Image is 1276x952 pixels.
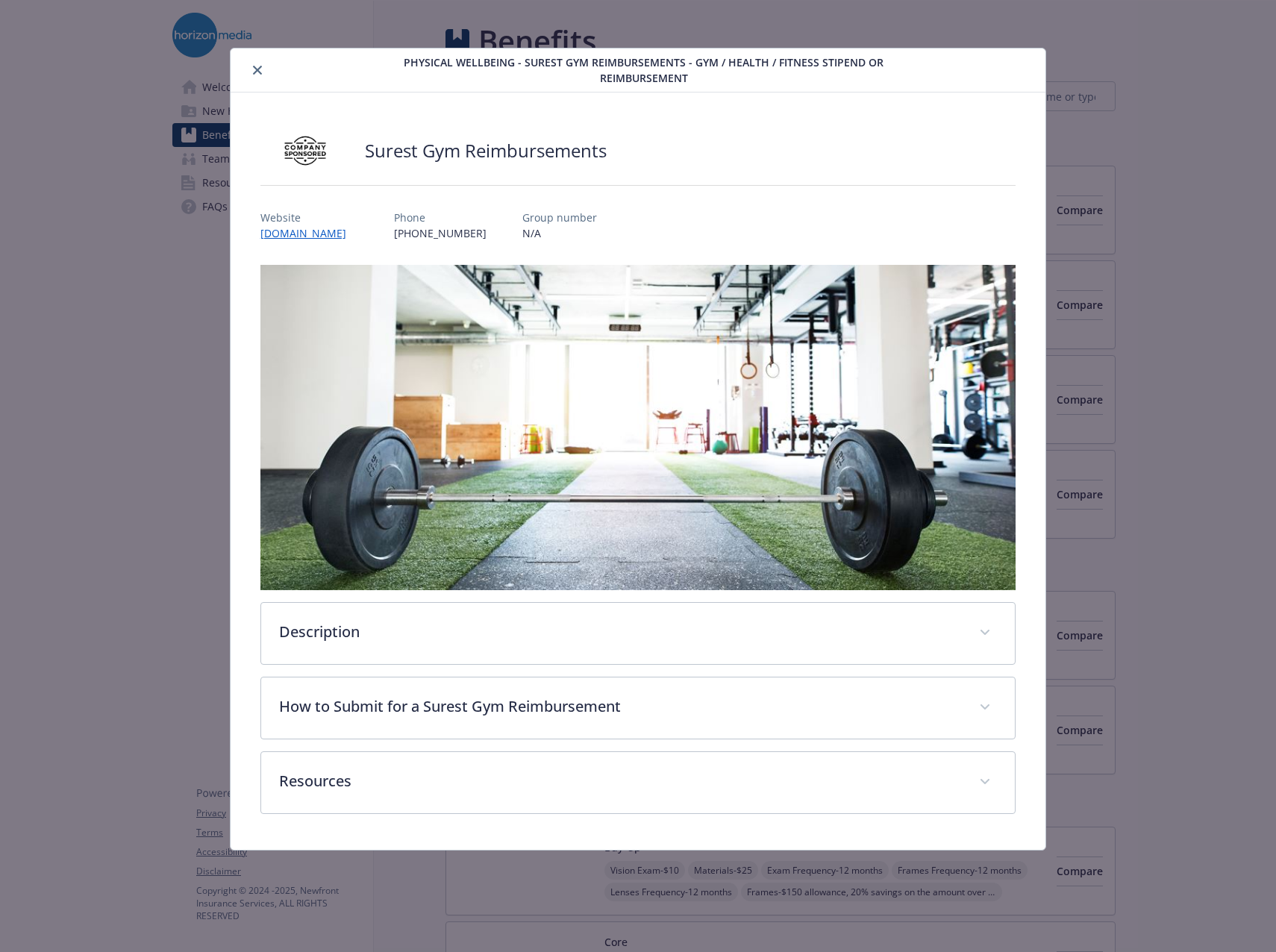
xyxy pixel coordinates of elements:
[403,54,885,86] span: Physical Wellbeing - Surest Gym Reimbursements - Gym / Health / Fitness Stipend or reimbursement
[261,752,1015,813] div: Resources
[260,265,1016,590] img: banner
[260,226,358,240] a: [DOMAIN_NAME]
[394,210,487,225] p: Phone
[394,225,487,241] p: [PHONE_NUMBER]
[522,210,597,225] p: Group number
[261,603,1015,664] div: Description
[128,48,1148,851] div: details for plan Physical Wellbeing - Surest Gym Reimbursements - Gym / Health / Fitness Stipend ...
[248,61,266,79] button: close
[279,695,961,718] p: How to Submit for a Surest Gym Reimbursement
[365,138,607,163] h2: Surest Gym Reimbursements
[522,225,597,241] p: N/A
[260,210,358,225] p: Website
[260,128,350,173] img: Company Sponsored
[279,770,961,792] p: Resources
[261,677,1015,739] div: How to Submit for a Surest Gym Reimbursement
[279,621,961,643] p: Description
